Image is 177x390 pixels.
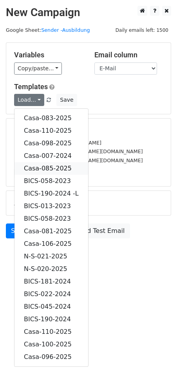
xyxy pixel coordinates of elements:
a: Casa-081-2025 [14,225,88,238]
a: Casa-083-2025 [14,112,88,125]
small: Google Sheet: [6,27,90,33]
small: [EMAIL_ADDRESS][PERSON_NAME][DOMAIN_NAME] [14,148,143,154]
h2: New Campaign [6,6,171,19]
h5: Variables [14,51,83,59]
a: Casa-085-2025 [14,162,88,175]
a: Send Test Email [70,223,130,238]
small: [EMAIL_ADDRESS][PERSON_NAME][DOMAIN_NAME] [14,157,143,163]
iframe: Chat Widget [138,352,177,390]
a: Templates [14,82,48,91]
a: BICS-045-2024 [14,300,88,313]
span: Daily emails left: 1500 [113,26,171,35]
a: Casa-110-2025 [14,326,88,338]
a: Casa-100-2025 [14,338,88,351]
button: Save [56,94,77,106]
a: Load... [14,94,44,106]
a: BICS-058-2023 [14,212,88,225]
a: BICS-190-2024 [14,313,88,326]
div: Chat-Widget [138,352,177,390]
a: N-S-021-2025 [14,250,88,263]
h5: Email column [94,51,163,59]
h5: 1488 Recipients [14,126,163,135]
a: N-S-020-2025 [14,263,88,275]
a: Send [6,223,32,238]
a: BICS-022-2024 [14,288,88,300]
a: Sender -Ausbildung [41,27,90,33]
a: Casa-007-2024 [14,150,88,162]
a: Copy/paste... [14,62,62,75]
small: [EMAIL_ADDRESS][DOMAIN_NAME] [14,140,101,146]
a: BICS-058-2023 [14,175,88,187]
h5: Advanced [14,199,163,207]
a: BICS-181-2024 [14,275,88,288]
a: Casa-110-2025 [14,125,88,137]
a: Daily emails left: 1500 [113,27,171,33]
a: Casa-106-2025 [14,238,88,250]
a: Casa-098-2025 [14,137,88,150]
a: BICS-013-2023 [14,200,88,212]
a: BICS-190-2024 -L [14,187,88,200]
a: Casa-096-2025 [14,351,88,363]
